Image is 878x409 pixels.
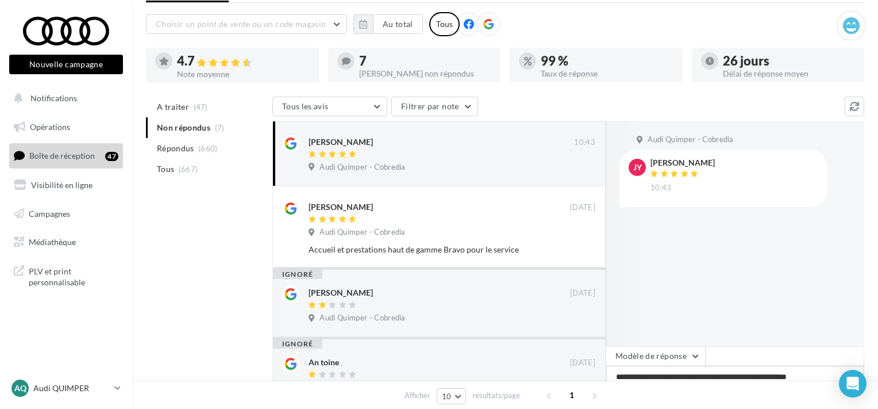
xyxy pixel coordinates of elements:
span: Tous les avis [282,101,329,111]
a: Médiathèque [7,230,125,254]
button: Notifications [7,86,121,110]
span: (667) [179,165,198,174]
div: 26 jours [723,55,856,67]
button: Choisir un point de vente ou un code magasin [146,14,347,34]
span: Jy [633,162,642,173]
div: Taux de réponse [541,70,673,78]
button: 10 [437,388,466,404]
div: Note moyenne [177,70,310,78]
div: 7 [359,55,492,67]
span: Médiathèque [29,237,76,247]
a: Boîte de réception47 [7,143,125,168]
div: ignoré [273,270,322,279]
div: [PERSON_NAME] [309,136,373,148]
span: 10:43 [650,183,672,193]
a: PLV et print personnalisable [7,259,125,293]
span: Notifications [30,93,77,103]
div: 4.7 [177,55,310,68]
span: Répondus [157,143,194,154]
div: Délai de réponse moyen [723,70,856,78]
span: (660) [198,144,218,153]
div: Open Intercom Messenger [839,370,867,397]
div: [PERSON_NAME] [309,287,373,299]
span: Campagnes [29,208,70,218]
span: 10 [442,392,452,401]
span: [DATE] [570,202,595,213]
span: Audi Quimper - Cobredia [319,313,405,323]
span: 1 [563,386,581,404]
a: Campagnes [7,202,125,226]
a: Opérations [7,115,125,139]
span: 10:43 [574,137,595,148]
p: Audi QUIMPER [33,383,110,394]
a: Visibilité en ligne [7,173,125,197]
button: Au total [353,14,423,34]
span: Tous [157,163,174,175]
span: AQ [14,383,26,394]
div: 47 [105,152,118,161]
button: Au total [373,14,423,34]
span: A traiter [157,101,189,113]
div: ignoré [273,339,322,349]
span: [DATE] [570,358,595,368]
div: Accueil et prestations haut de gamme Bravo pour le service [309,244,521,255]
span: Opérations [30,122,70,132]
span: Afficher [405,390,430,401]
span: [DATE] [570,288,595,299]
div: 99 % [541,55,673,67]
div: [PERSON_NAME] [309,201,373,213]
div: An toine [309,357,339,368]
span: (47) [194,102,208,112]
div: [PERSON_NAME] [650,159,715,167]
span: Audi Quimper - Cobredia [648,135,733,145]
div: [PERSON_NAME] non répondus [359,70,492,78]
span: Visibilité en ligne [31,180,93,190]
a: AQ Audi QUIMPER [9,377,123,399]
button: Tous les avis [272,97,387,116]
button: Modèle de réponse [606,346,706,366]
span: Audi Quimper - Cobredia [319,162,405,173]
span: Boîte de réception [29,151,95,160]
span: Audi Quimper - Cobredia [319,227,405,238]
span: Choisir un point de vente ou un code magasin [156,19,326,29]
button: Nouvelle campagne [9,55,123,74]
button: Filtrer par note [391,97,478,116]
span: résultats/page [472,390,520,401]
span: PLV et print personnalisable [29,263,118,288]
div: Tous [429,12,460,36]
